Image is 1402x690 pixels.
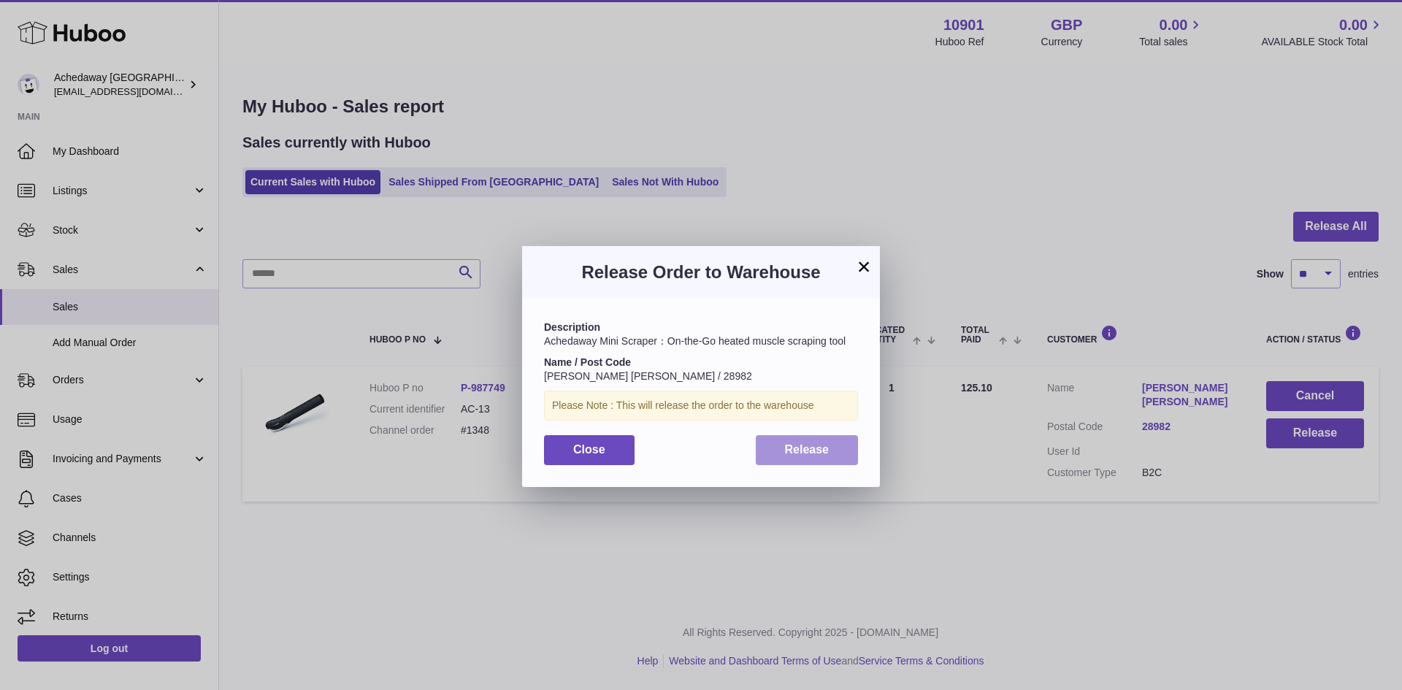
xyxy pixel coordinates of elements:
strong: Name / Post Code [544,356,631,368]
button: Release [756,435,859,465]
span: Close [573,443,605,456]
h3: Release Order to Warehouse [544,261,858,284]
span: [PERSON_NAME] [PERSON_NAME] / 28982 [544,370,752,382]
strong: Description [544,321,600,333]
span: Achedaway Mini Scraper：On-the-Go heated muscle scraping tool [544,335,846,347]
button: Close [544,435,635,465]
div: Please Note : This will release the order to the warehouse [544,391,858,421]
button: × [855,258,873,275]
span: Release [785,443,830,456]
